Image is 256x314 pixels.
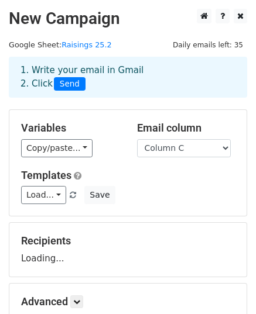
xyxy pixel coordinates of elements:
[21,139,93,157] a: Copy/paste...
[12,64,244,91] div: 1. Write your email in Gmail 2. Click
[54,77,86,91] span: Send
[169,39,247,51] span: Daily emails left: 35
[21,169,71,181] a: Templates
[169,40,247,49] a: Daily emails left: 35
[21,122,120,134] h5: Variables
[62,40,111,49] a: Raisings 25.2
[9,40,112,49] small: Google Sheet:
[21,295,235,308] h5: Advanced
[21,234,235,247] h5: Recipients
[9,9,247,29] h2: New Campaign
[21,186,66,204] a: Load...
[137,122,235,134] h5: Email column
[84,186,115,204] button: Save
[21,234,235,265] div: Loading...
